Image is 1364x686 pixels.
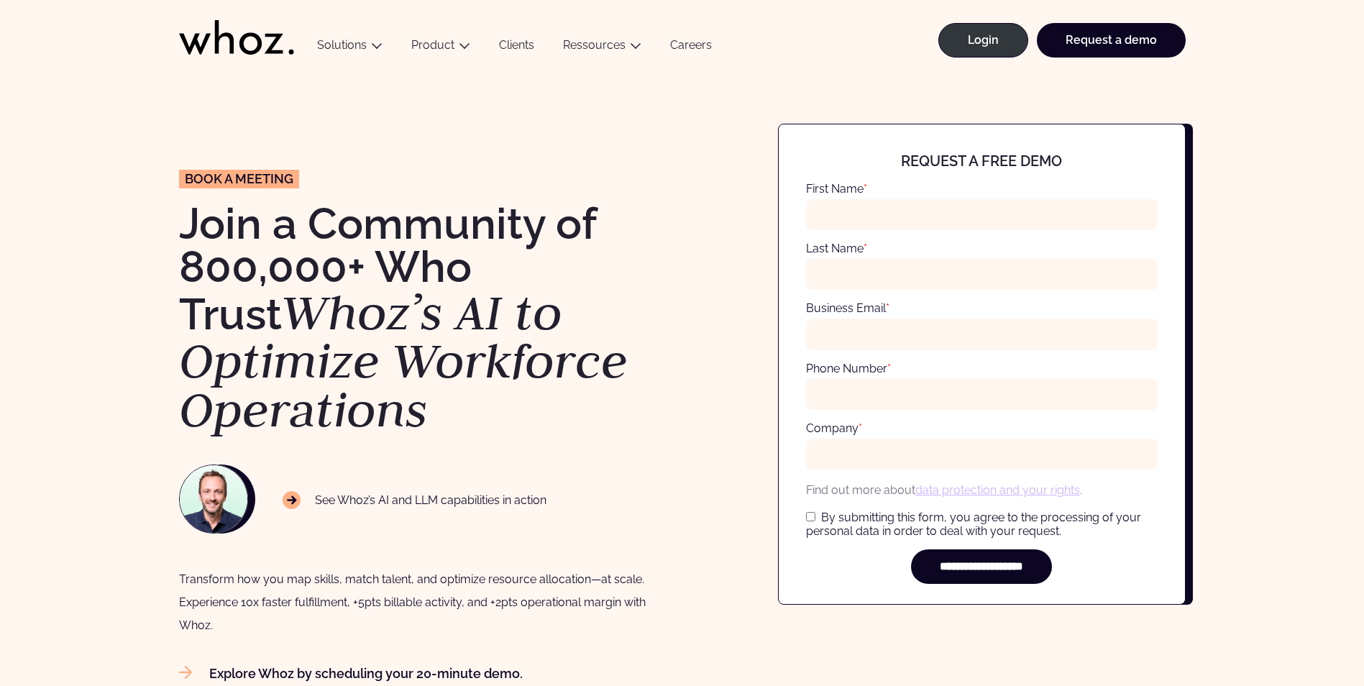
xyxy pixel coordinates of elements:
[563,38,626,52] a: Ressources
[1037,23,1186,58] a: Request a demo
[411,38,454,52] a: Product
[806,512,815,521] input: By submitting this form, you agree to the processing of your personal data in order to deal with ...
[806,481,1158,499] p: Find out more about .
[179,568,668,637] div: Transform how you map skills, match talent, and optimize resource allocation—at scale. Experience...
[185,173,293,186] span: Book a meeting
[179,202,668,434] h1: Join a Community of 800,000+ Who Trust
[806,182,867,196] label: First Name
[915,483,1080,497] a: data protection and your rights
[656,38,726,58] a: Careers
[283,491,547,510] p: See Whoz’s AI and LLM capabilities in action
[485,38,549,58] a: Clients
[179,280,628,441] em: Whoz’s AI to Optimize Workforce Operations
[549,38,656,58] button: Ressources
[303,38,397,58] button: Solutions
[806,362,891,375] label: Phone Number
[397,38,485,58] button: Product
[806,301,889,315] label: Business Email
[823,153,1140,169] h4: Request a free demo
[938,23,1028,58] a: Login
[806,511,1141,538] span: By submitting this form, you agree to the processing of your personal data in order to deal with ...
[179,666,523,681] a: Explore Whoz by scheduling your 20-minute demo.
[180,465,247,533] img: NAWROCKI-Thomas.jpg
[806,242,867,255] label: Last Name
[806,421,862,435] label: Company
